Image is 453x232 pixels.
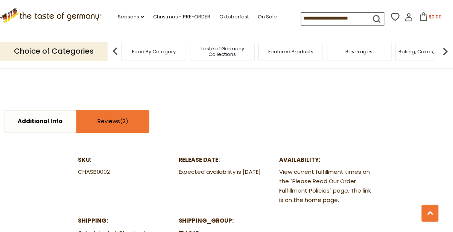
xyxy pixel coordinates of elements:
[438,44,453,59] img: next arrow
[280,167,375,205] dd: View current fulfillment times on the "Please Read Our Order Fulfillment Policies" page. The link...
[415,12,447,24] button: $0.00
[179,167,274,177] dd: Expected availability is [DATE]
[258,13,277,21] a: On Sale
[179,155,274,165] dt: Release Date:
[78,167,173,177] dd: CHASB0002
[346,49,373,54] a: Beverages
[192,46,252,57] a: Taste of Germany Collections
[118,13,144,21] a: Seasons
[5,111,76,132] a: Additional Info
[268,49,313,54] a: Featured Products
[179,216,274,226] dt: shipping_group:
[108,44,123,59] img: previous arrow
[77,111,149,132] a: Reviews
[153,13,210,21] a: Christmas - PRE-ORDER
[429,14,442,20] span: $0.00
[280,155,375,165] dt: Availability:
[132,49,176,54] a: Food By Category
[78,216,173,226] dt: Shipping:
[78,155,173,165] dt: SKU:
[219,13,249,21] a: Oktoberfest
